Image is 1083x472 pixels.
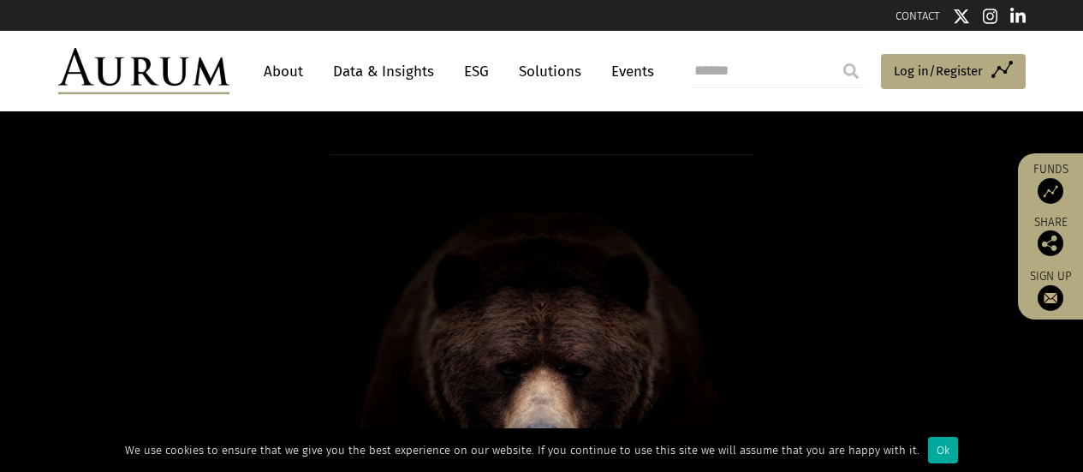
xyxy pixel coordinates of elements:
[894,61,983,81] span: Log in/Register
[1026,162,1074,204] a: Funds
[255,56,312,87] a: About
[953,8,970,25] img: Twitter icon
[881,54,1026,90] a: Log in/Register
[603,56,654,87] a: Events
[1038,178,1063,204] img: Access Funds
[1038,285,1063,311] img: Sign up to our newsletter
[1010,8,1026,25] img: Linkedin icon
[455,56,497,87] a: ESG
[1026,269,1074,311] a: Sign up
[834,54,868,88] input: Submit
[58,48,229,94] img: Aurum
[928,437,958,463] div: Ok
[324,56,443,87] a: Data & Insights
[896,9,940,22] a: CONTACT
[1026,217,1074,256] div: Share
[1038,230,1063,256] img: Share this post
[983,8,998,25] img: Instagram icon
[510,56,590,87] a: Solutions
